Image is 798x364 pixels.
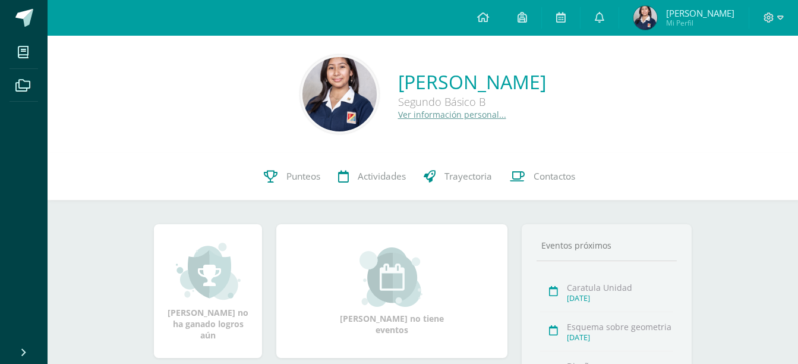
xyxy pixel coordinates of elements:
div: [PERSON_NAME] no tiene eventos [333,247,452,335]
a: Punteos [255,153,329,200]
div: Eventos próximos [537,240,677,251]
div: [DATE] [567,332,673,343]
img: achievement_small.png [176,241,241,301]
a: Trayectoria [415,153,501,200]
a: Ver información personal... [398,109,506,120]
div: [PERSON_NAME] no ha ganado logros aún [166,241,250,341]
a: Contactos [501,153,584,200]
div: [DATE] [567,293,673,303]
a: Actividades [329,153,415,200]
div: Caratula Unidad [567,282,673,293]
span: Mi Perfil [666,18,734,28]
span: Trayectoria [444,170,492,183]
span: Actividades [358,170,406,183]
a: [PERSON_NAME] [398,69,546,95]
span: Punteos [286,170,320,183]
div: Esquema sobre geometria [567,321,673,332]
img: f7790c7d33dc4a1aa05fb08a326b859b.png [633,6,657,30]
span: Contactos [534,170,575,183]
div: Segundo Básico B [398,95,546,109]
img: b410137e3cb8b4415a0f2339a0f06a24.png [302,57,377,131]
span: [PERSON_NAME] [666,7,734,19]
img: event_small.png [359,247,424,307]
